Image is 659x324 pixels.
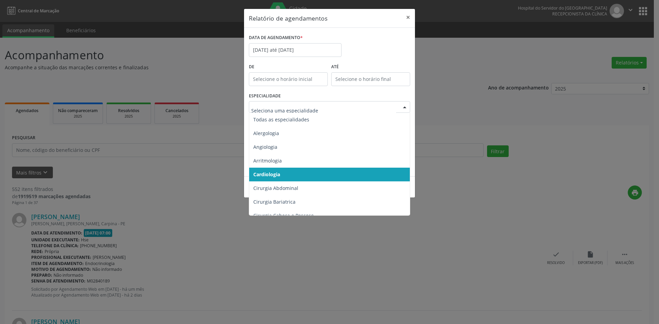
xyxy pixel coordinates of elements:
[253,171,280,178] span: Cardiologia
[253,130,279,136] span: Alergologia
[331,72,410,86] input: Selecione o horário final
[331,62,410,72] label: ATÉ
[249,91,281,101] label: ESPECIALIDADE
[253,157,282,164] span: Arritmologia
[249,43,342,57] input: Selecione uma data ou intervalo
[249,14,327,23] h5: Relatório de agendamentos
[253,199,296,205] span: Cirurgia Bariatrica
[253,144,277,150] span: Angiologia
[253,116,309,123] span: Todas as especialidades
[401,9,415,26] button: Close
[253,212,314,219] span: Cirurgia Cabeça e Pescoço
[251,104,396,117] input: Seleciona uma especialidade
[249,62,328,72] label: De
[253,185,298,191] span: Cirurgia Abdominal
[249,33,303,43] label: DATA DE AGENDAMENTO
[249,72,328,86] input: Selecione o horário inicial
